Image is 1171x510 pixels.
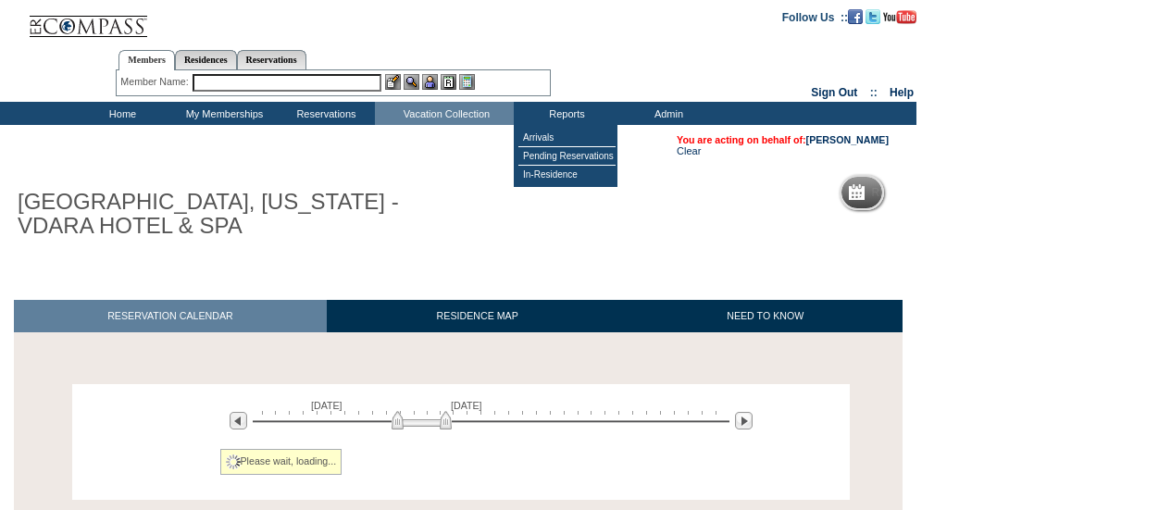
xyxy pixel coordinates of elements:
span: [DATE] [451,400,482,411]
img: b_calculator.gif [459,74,475,90]
a: RESERVATION CALENDAR [14,300,327,332]
td: Pending Reservations [518,147,616,166]
td: Reports [514,102,616,125]
img: Next [735,412,753,429]
img: Previous [230,412,247,429]
td: My Memberships [171,102,273,125]
img: b_edit.gif [385,74,401,90]
a: Become our fan on Facebook [848,10,863,21]
a: Members [118,50,175,70]
img: Follow us on Twitter [866,9,880,24]
img: Impersonate [422,74,438,90]
td: Reservations [273,102,375,125]
a: Follow us on Twitter [866,10,880,21]
img: Become our fan on Facebook [848,9,863,24]
a: NEED TO KNOW [628,300,903,332]
a: Residences [175,50,237,69]
td: In-Residence [518,166,616,183]
a: Reservations [237,50,306,69]
img: spinner2.gif [226,454,241,469]
span: [DATE] [311,400,343,411]
img: Reservations [441,74,456,90]
td: Vacation Collection [375,102,514,125]
img: Subscribe to our YouTube Channel [883,10,916,24]
a: [PERSON_NAME] [806,134,889,145]
div: Please wait, loading... [220,449,343,475]
a: Subscribe to our YouTube Channel [883,10,916,21]
a: RESIDENCE MAP [327,300,629,332]
a: Sign Out [811,86,857,99]
span: You are acting on behalf of: [677,134,889,145]
td: Follow Us :: [782,9,848,24]
td: Admin [616,102,717,125]
div: Member Name: [120,74,192,90]
a: Clear [677,145,701,156]
td: Arrivals [518,129,616,147]
img: View [404,74,419,90]
span: :: [870,86,878,99]
h1: [GEOGRAPHIC_DATA], [US_STATE] - VDARA HOTEL & SPA [14,186,429,243]
a: Help [890,86,914,99]
h5: Reservation Calendar [872,187,1014,199]
td: Home [69,102,171,125]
